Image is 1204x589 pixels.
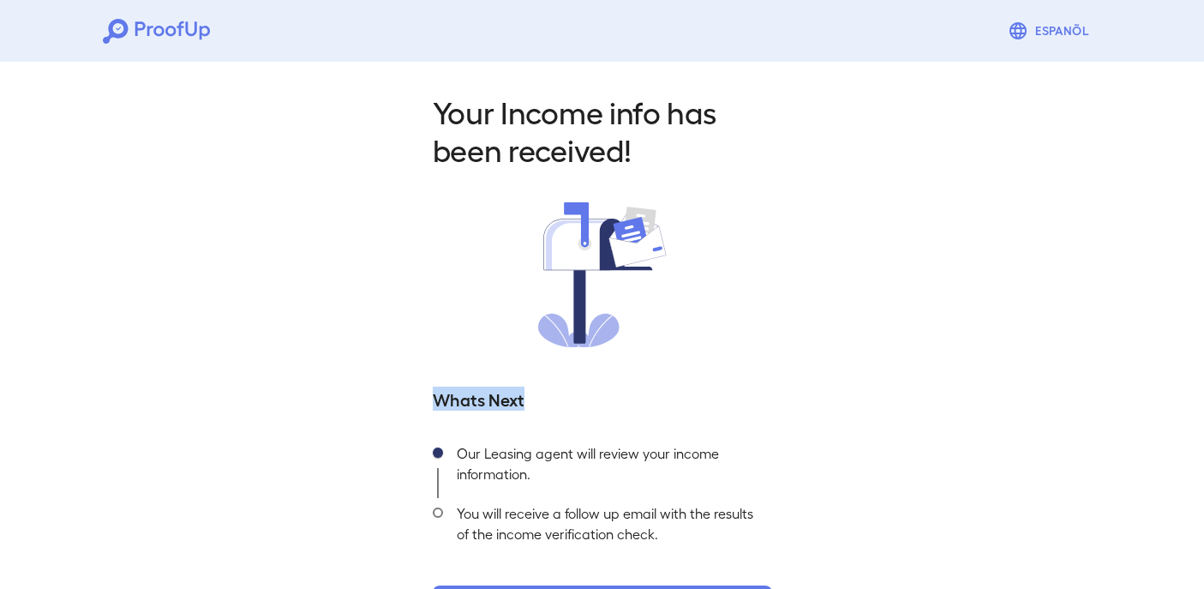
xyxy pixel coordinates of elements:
[538,202,667,347] img: received.svg
[1001,14,1101,48] button: Espanõl
[433,387,772,411] h5: Whats Next
[433,93,772,168] h2: Your Income info has been received!
[443,498,772,558] div: You will receive a follow up email with the results of the income verification check.
[443,438,772,498] div: Our Leasing agent will review your income information.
